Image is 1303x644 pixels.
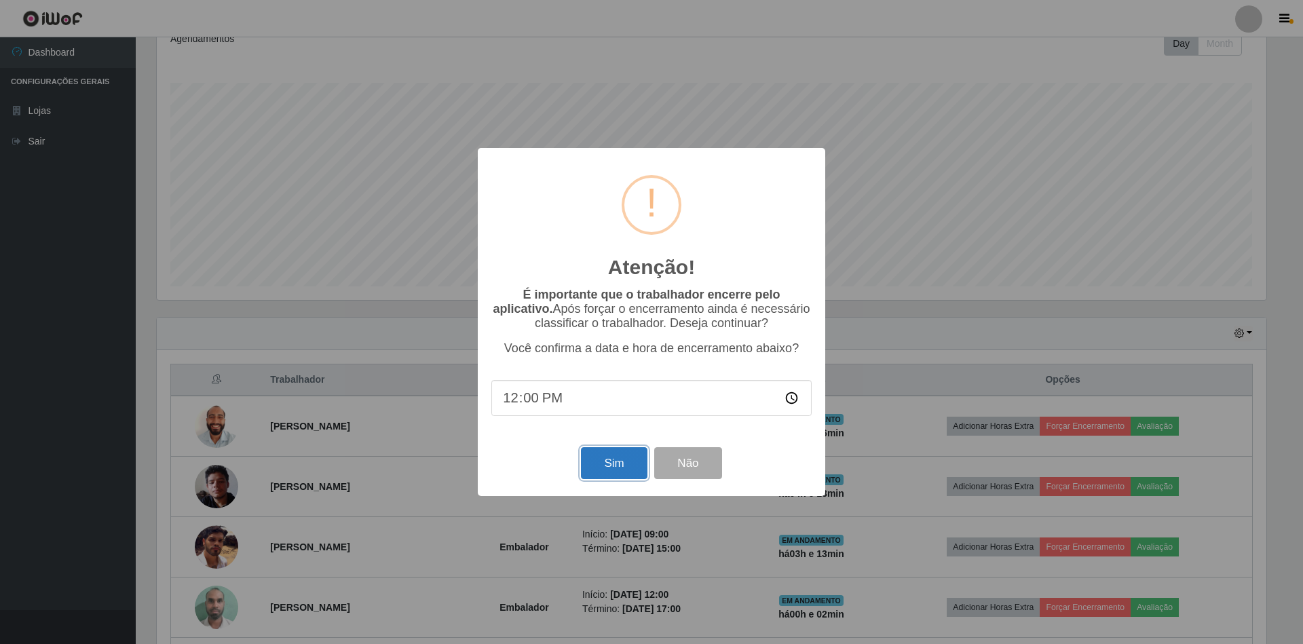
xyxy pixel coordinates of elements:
[581,447,647,479] button: Sim
[491,288,812,330] p: Após forçar o encerramento ainda é necessário classificar o trabalhador. Deseja continuar?
[493,288,780,316] b: É importante que o trabalhador encerre pelo aplicativo.
[608,255,695,280] h2: Atenção!
[491,341,812,356] p: Você confirma a data e hora de encerramento abaixo?
[654,447,721,479] button: Não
